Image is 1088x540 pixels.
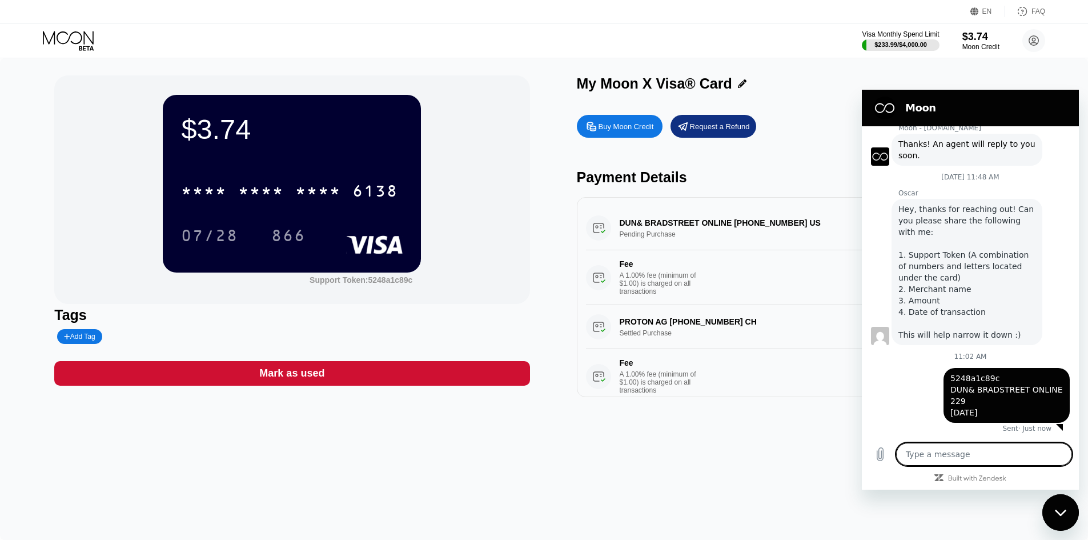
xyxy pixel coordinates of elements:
iframe: Messaging window [862,90,1079,490]
div: My Moon X Visa® Card [577,75,732,92]
div: $3.74 [181,113,403,145]
div: A 1.00% fee (minimum of $1.00) is charged on all transactions [620,370,705,394]
div: 6138 [352,183,398,202]
div: Buy Moon Credit [577,115,663,138]
div: Buy Moon Credit [599,122,654,131]
div: EN [982,7,992,15]
div: Request a Refund [671,115,756,138]
div: A 1.00% fee (minimum of $1.00) is charged on all transactions [620,271,705,295]
div: $3.74Moon Credit [962,31,999,51]
div: 866 [263,221,314,250]
div: EN [970,6,1005,17]
iframe: Button to launch messaging window, conversation in progress [1042,494,1079,531]
div: FAQ [1031,7,1045,15]
div: Support Token:5248a1c89c [310,275,412,285]
div: FeeA 1.00% fee (minimum of $1.00) is charged on all transactions$2.29[DATE] 9:05 AM [586,250,1043,305]
div: Mark as used [54,361,529,386]
div: $233.99 / $4,000.00 [874,41,927,48]
div: Add Tag [64,333,95,341]
div: Moon Credit [962,43,999,51]
div: Mark as used [259,367,324,380]
div: Payment Details [577,169,1052,186]
div: $3.74 [962,31,999,43]
div: Visa Monthly Spend Limit [862,30,939,38]
div: FAQ [1005,6,1045,17]
div: FeeA 1.00% fee (minimum of $1.00) is charged on all transactions$1.00[DATE] 11:16 PM [586,349,1043,404]
div: Visa Monthly Spend Limit$233.99/$4,000.00 [862,30,939,51]
div: 866 [271,228,306,246]
div: 07/28 [172,221,247,250]
div: Request a Refund [690,122,750,131]
div: Fee [620,259,700,269]
div: 07/28 [181,228,238,246]
div: Tags [54,307,529,323]
div: Add Tag [57,329,102,344]
div: Fee [620,358,700,367]
div: Support Token: 5248a1c89c [310,275,412,285]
